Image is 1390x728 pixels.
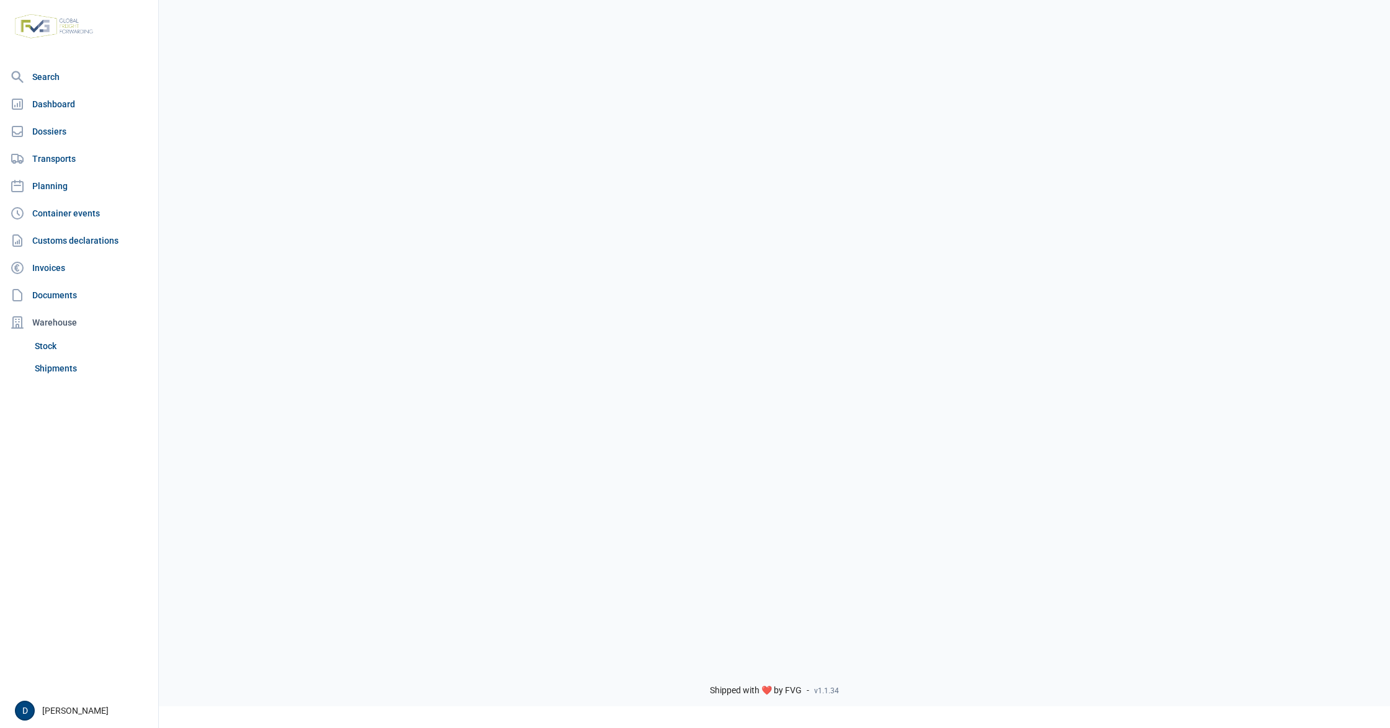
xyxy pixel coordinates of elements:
[5,310,153,335] div: Warehouse
[5,64,153,89] a: Search
[30,335,153,357] a: Stock
[10,9,98,43] img: FVG - Global freight forwarding
[30,357,153,380] a: Shipments
[15,701,151,721] div: [PERSON_NAME]
[5,228,153,253] a: Customs declarations
[5,146,153,171] a: Transports
[5,119,153,144] a: Dossiers
[807,685,809,696] span: -
[5,255,153,280] a: Invoices
[5,92,153,117] a: Dashboard
[5,283,153,308] a: Documents
[5,174,153,198] a: Planning
[710,685,802,696] span: Shipped with ❤️ by FVG
[15,701,35,721] button: D
[5,201,153,226] a: Container events
[814,686,839,696] span: v1.1.34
